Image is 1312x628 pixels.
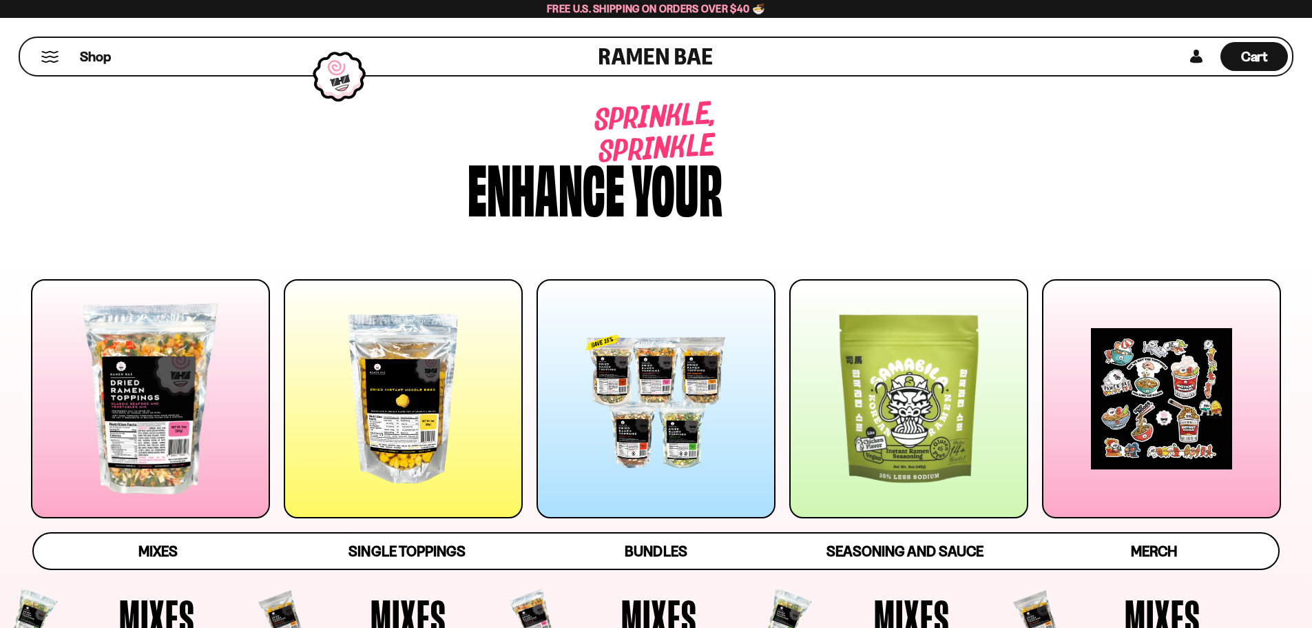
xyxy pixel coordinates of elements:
[80,48,111,66] span: Shop
[1220,38,1288,75] div: Cart
[826,543,983,560] span: Seasoning and Sauce
[34,534,282,569] a: Mixes
[468,154,625,219] div: Enhance
[348,543,465,560] span: Single Toppings
[780,534,1029,569] a: Seasoning and Sauce
[532,534,780,569] a: Bundles
[547,2,765,15] span: Free U.S. Shipping on Orders over $40 🍜
[632,154,722,219] div: your
[1241,48,1268,65] span: Cart
[1131,543,1177,560] span: Merch
[41,51,59,63] button: Mobile Menu Trigger
[1030,534,1278,569] a: Merch
[625,543,687,560] span: Bundles
[282,534,531,569] a: Single Toppings
[80,42,111,71] a: Shop
[138,543,178,560] span: Mixes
